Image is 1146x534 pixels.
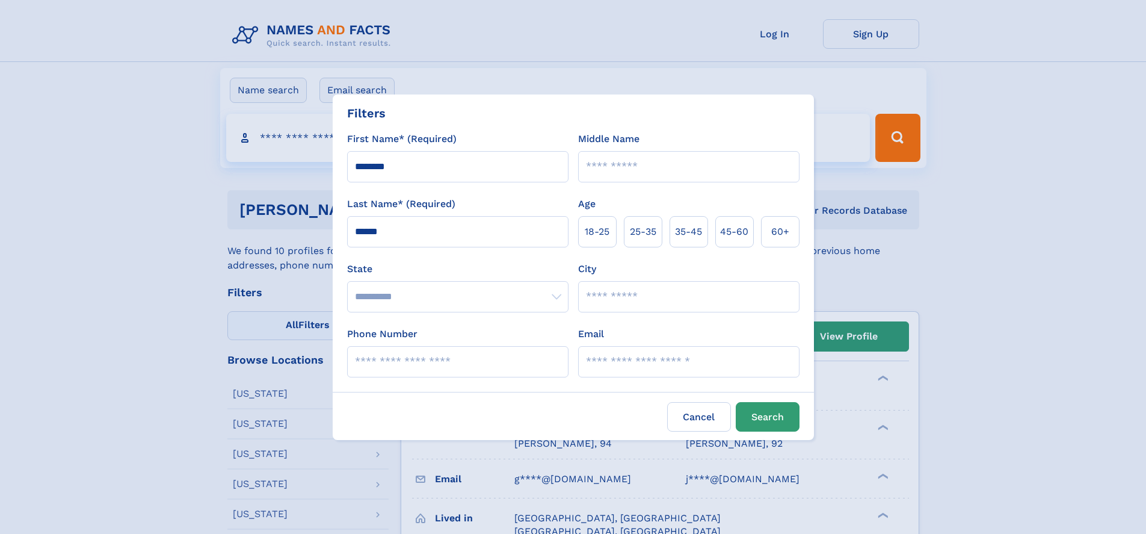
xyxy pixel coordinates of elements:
[347,197,455,211] label: Last Name* (Required)
[578,132,639,146] label: Middle Name
[347,132,457,146] label: First Name* (Required)
[347,262,568,276] label: State
[347,327,417,341] label: Phone Number
[736,402,799,432] button: Search
[771,225,789,239] span: 60+
[578,262,596,276] label: City
[347,104,386,122] div: Filters
[675,225,702,239] span: 35‑45
[630,225,656,239] span: 25‑35
[585,225,609,239] span: 18‑25
[720,225,748,239] span: 45‑60
[578,327,604,341] label: Email
[667,402,731,432] label: Cancel
[578,197,596,211] label: Age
